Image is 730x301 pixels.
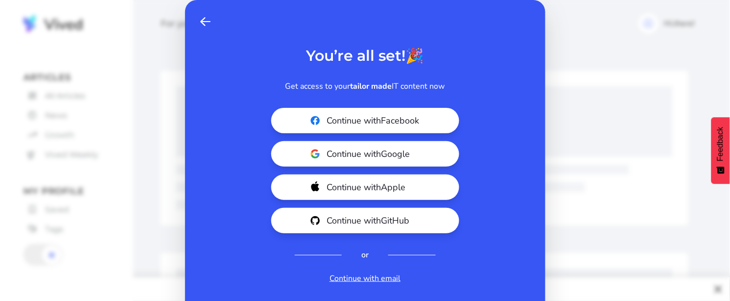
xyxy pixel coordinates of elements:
[327,147,437,161] span: Continue with Google
[716,127,725,161] span: Feedback
[271,141,459,167] button: Continue withGoogle
[361,249,369,261] div: or
[711,117,730,184] button: Feedback - Show survey
[406,47,424,65] span: 🎉
[285,80,445,92] p: Get access to your IT content now
[306,47,424,65] h1: You’re all set!
[330,273,400,284] a: Continue with email
[327,214,437,227] span: Continue with GitHub
[271,208,459,233] button: Continue withGitHub
[327,180,437,194] span: Continue with Apple
[327,114,437,127] span: Continue with Facebook
[271,108,459,133] button: Continue withFacebook
[351,81,392,92] strong: tailor made
[271,175,459,200] button: Continue withApple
